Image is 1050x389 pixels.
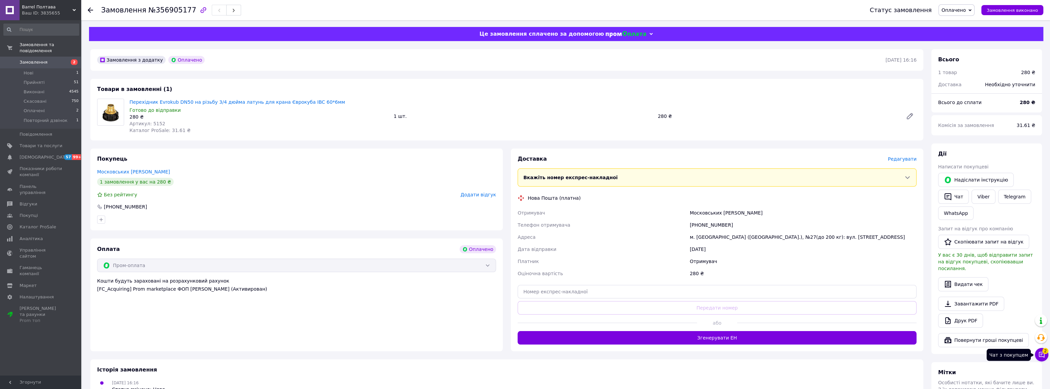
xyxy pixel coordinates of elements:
[3,24,79,36] input: Пошук
[20,224,56,230] span: Каталог ProSale
[20,236,43,242] span: Аналітика
[20,294,54,300] span: Налаштування
[523,175,618,180] span: Вкажіть номер експрес-накладної
[518,271,563,276] span: Оціночна вартість
[97,86,172,92] span: Товари в замовленні (1)
[518,222,570,228] span: Телефон отримувача
[938,333,1029,347] button: Повернути гроші покупцеві
[518,210,545,216] span: Отримувач
[938,151,946,157] span: Дії
[24,89,45,95] span: Виконані
[97,286,496,292] div: [FC_Acquiring] Prom marketplace ФОП [PERSON_NAME] (Активирован)
[971,190,995,204] a: Viber
[903,109,916,123] a: Редагувати
[518,247,556,252] span: Дата відправки
[24,70,33,76] span: Нові
[97,156,127,162] span: Покупець
[22,4,72,10] span: Barrel Полтава
[1042,348,1048,354] span: 2
[461,192,496,197] span: Додати відгук
[688,255,918,267] div: Отримувач
[938,190,969,204] button: Чат
[22,10,81,16] div: Ваш ID: 3835655
[97,56,166,64] div: Замовлення з додатку
[518,285,916,298] input: Номер експрес-накладної
[129,128,191,133] span: Каталог ProSale: 31.61 ₴
[518,156,547,162] span: Доставка
[20,42,81,54] span: Замовлення та повідомлення
[688,243,918,255] div: [DATE]
[20,154,69,160] span: [DEMOGRAPHIC_DATA]
[938,82,961,87] span: Доставка
[72,154,83,160] span: 99+
[104,192,137,197] span: Без рейтингу
[20,201,37,207] span: Відгуки
[97,99,124,125] img: Перехідник Evrokub DN50 на різьбу 3/4 дюйма латунь для крана Єврокуба IBC 60*6мм
[101,6,146,14] span: Замовлення
[20,131,52,137] span: Повідомлення
[888,156,916,162] span: Редагувати
[688,207,918,219] div: Московських [PERSON_NAME]
[938,369,956,376] span: Мітки
[688,231,918,243] div: м. [GEOGRAPHIC_DATA] ([GEOGRAPHIC_DATA].), №27(до 200 кг): вул. [STREET_ADDRESS]
[24,79,45,86] span: Прийняті
[938,206,973,220] a: WhatsApp
[20,59,48,65] span: Замовлення
[97,278,496,292] div: Кошти будуть зараховані на розрахунковий рахунок
[129,114,388,120] div: 280 ₴
[518,234,535,240] span: Адреса
[97,169,170,174] a: Московських [PERSON_NAME]
[74,79,79,86] span: 51
[987,349,1031,361] div: Чат з покупцем
[24,108,45,114] span: Оплачені
[129,121,165,126] span: Артикул: 5152
[981,5,1043,15] button: Замовлення виконано
[1035,348,1048,361] button: Чат з покупцем2
[97,178,174,186] div: 1 замовлення у вас на 280 ₴
[112,381,139,385] span: [DATE] 16:16
[64,154,72,160] span: 57
[24,118,67,124] span: Повторний дзвінок
[20,213,38,219] span: Покупці
[479,31,604,37] span: Це замовлення сплачено за допомогою
[938,70,957,75] span: 1 товар
[20,184,62,196] span: Панель управління
[20,143,62,149] span: Товари та послуги
[938,297,1004,311] a: Завантажити PDF
[938,123,994,128] span: Комісія за замовлення
[870,7,932,13] div: Статус замовлення
[938,164,988,169] span: Написати покупцеві
[20,283,37,289] span: Маркет
[148,6,196,14] span: №356905177
[168,56,205,64] div: Оплачено
[938,100,982,105] span: Всього до сплати
[76,70,79,76] span: 1
[606,31,646,37] img: evopay logo
[20,166,62,178] span: Показники роботи компанії
[938,235,1029,249] button: Скопіювати запит на відгук
[71,59,78,65] span: 2
[1017,123,1035,128] span: 31.61 ₴
[20,247,62,259] span: Управління сайтом
[941,7,966,13] span: Оплачено
[688,219,918,231] div: [PHONE_NUMBER]
[76,108,79,114] span: 2
[981,77,1039,92] div: Необхідно уточнити
[20,305,62,324] span: [PERSON_NAME] та рахунки
[97,366,157,373] span: Історія замовлення
[938,56,959,63] span: Всього
[938,314,983,328] a: Друк PDF
[103,203,148,210] div: [PHONE_NUMBER]
[20,318,62,324] div: Prom топ
[88,7,93,13] div: Повернутися назад
[20,265,62,277] span: Гаманець компанії
[24,98,47,104] span: Скасовані
[97,246,120,252] span: Оплата
[526,195,582,201] div: Нова Пошта (платна)
[938,252,1033,271] span: У вас є 30 днів, щоб відправити запит на відгук покупцеві, скопіювавши посилання.
[938,277,988,291] button: Видати чек
[885,57,916,63] time: [DATE] 16:16
[76,118,79,124] span: 1
[1021,69,1035,76] div: 280 ₴
[129,107,181,113] span: Готово до відправки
